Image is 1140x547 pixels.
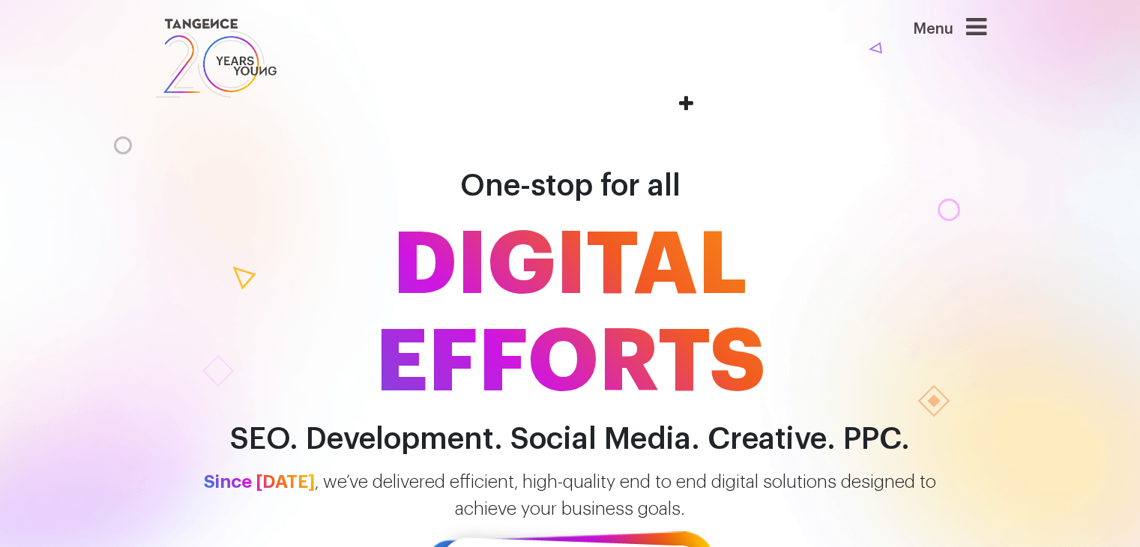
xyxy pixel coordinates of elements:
[460,171,681,201] span: One-stop for all
[204,473,315,491] span: Since [DATE]
[143,468,998,522] p: , we’ve delivered efficient, high-quality end to end digital solutions designed to achieve your b...
[154,15,279,101] img: logo SVG
[143,423,998,456] h2: SEO. Development. Social Media. Creative. PPC.
[143,217,998,411] span: DIGITAL EFFORTS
